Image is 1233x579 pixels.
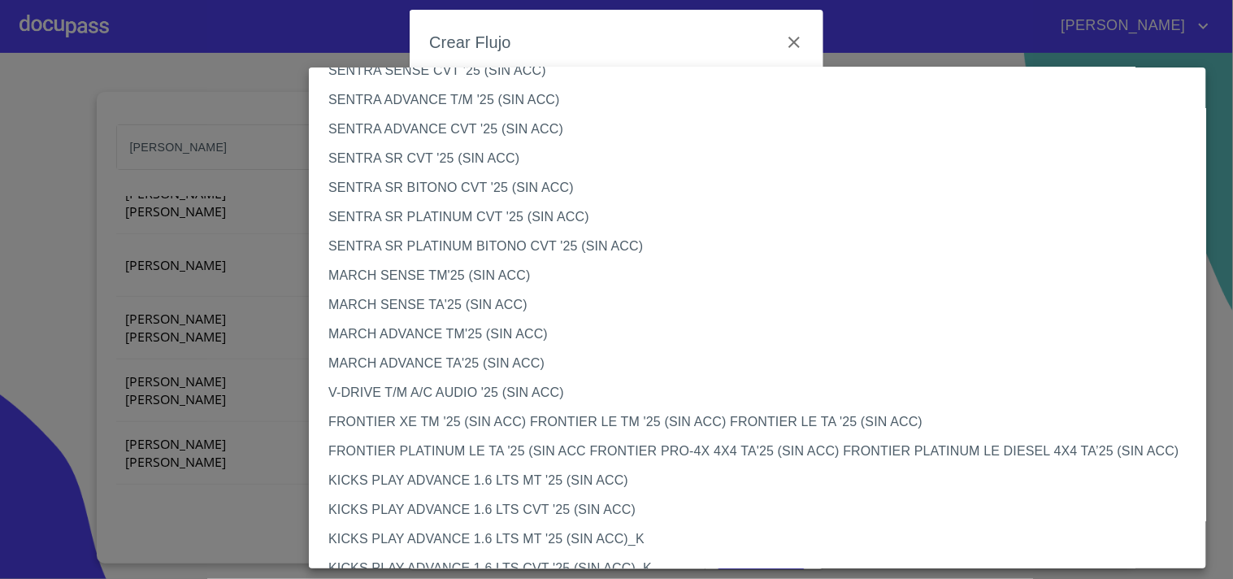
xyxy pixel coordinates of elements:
[309,437,1220,466] li: FRONTIER PLATINUM LE TA '25 (SIN ACC FRONTIER PRO-4X 4X4 TA'25 (SIN ACC) FRONTIER PLATINUM LE DIE...
[309,56,1220,85] li: SENTRA SENSE CVT '25 (SIN ACC)
[309,378,1220,407] li: V-DRIVE T/M A/C AUDIO '25 (SIN ACC)
[309,320,1220,349] li: MARCH ADVANCE TM'25 (SIN ACC)
[309,466,1220,495] li: KICKS PLAY ADVANCE 1.6 LTS MT '25 (SIN ACC)
[309,144,1220,173] li: SENTRA SR CVT '25 (SIN ACC)
[309,173,1220,202] li: SENTRA SR BITONO CVT '25 (SIN ACC)
[309,85,1220,115] li: SENTRA ADVANCE T/M '25 (SIN ACC)
[309,290,1220,320] li: MARCH SENSE TA'25 (SIN ACC)
[309,407,1220,437] li: FRONTIER XE TM '25 (SIN ACC) FRONTIER LE TM '25 (SIN ACC) FRONTIER LE TA '25 (SIN ACC)
[309,202,1220,232] li: SENTRA SR PLATINUM CVT '25 (SIN ACC)
[309,115,1220,144] li: SENTRA ADVANCE CVT '25 (SIN ACC)
[309,525,1220,554] li: KICKS PLAY ADVANCE 1.6 LTS MT '25 (SIN ACC)_K
[309,495,1220,525] li: KICKS PLAY ADVANCE 1.6 LTS CVT '25 (SIN ACC)
[309,349,1220,378] li: MARCH ADVANCE TA'25 (SIN ACC)
[309,232,1220,261] li: SENTRA SR PLATINUM BITONO CVT '25 (SIN ACC)
[309,261,1220,290] li: MARCH SENSE TM'25 (SIN ACC)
